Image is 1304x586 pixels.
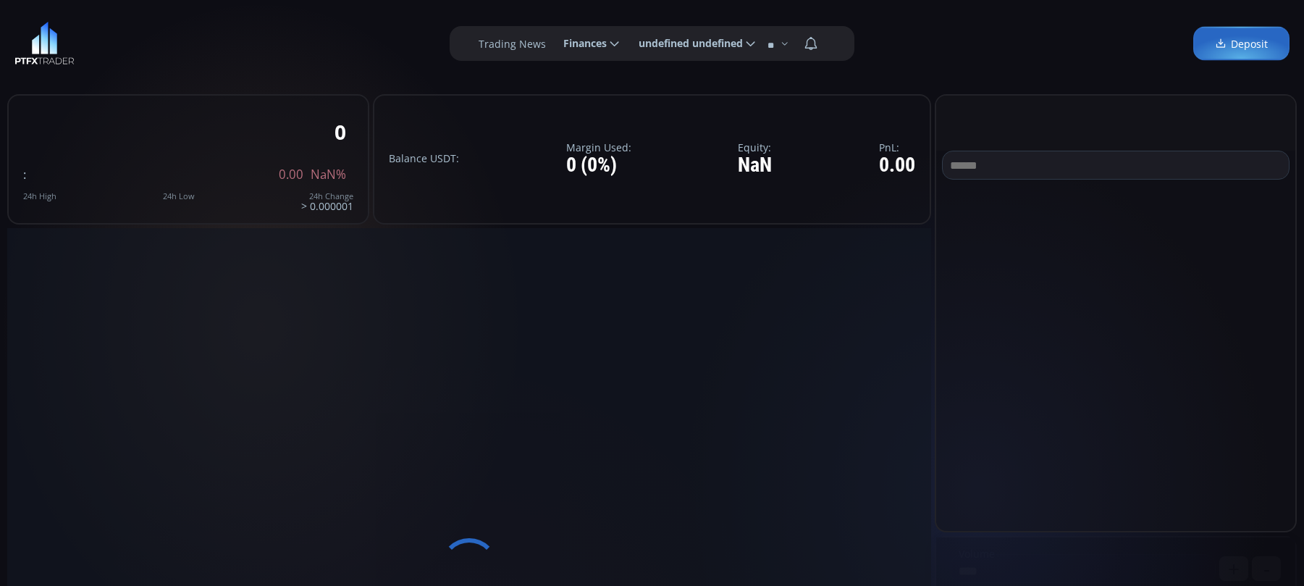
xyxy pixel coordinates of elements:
[335,121,346,143] div: 0
[1215,36,1268,51] span: Deposit
[738,154,772,177] div: NaN
[879,154,915,177] div: 0.00
[1193,27,1290,61] a: Deposit
[301,192,353,201] div: 24h Change
[301,192,353,212] div: > 0.000001
[566,154,631,177] div: 0 (0%)
[553,29,607,58] span: Finances
[879,142,915,153] label: PnL:
[311,168,346,181] span: NaN%
[389,153,459,164] label: Balance USDT:
[279,168,303,181] span: 0.00
[628,29,743,58] span: undefined undefined
[163,192,195,201] div: 24h Low
[738,142,772,153] label: Equity:
[14,22,75,65] img: LOGO
[479,36,546,51] label: Trading News
[23,192,56,201] div: 24h High
[566,142,631,153] label: Margin Used:
[23,166,26,183] span: :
